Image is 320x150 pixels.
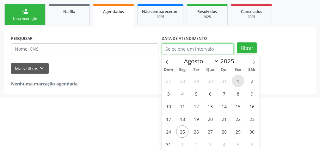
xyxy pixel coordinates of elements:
span: Qua [203,68,217,72]
label: PESQUISAR [11,34,33,43]
span: Agosto 17, 2025 [162,113,175,125]
label: DATA DE ATENDIMENTO [162,34,207,43]
span: Dom [162,68,175,72]
span: Agosto 11, 2025 [176,100,188,112]
span: Julho 30, 2025 [204,75,216,87]
span: Agosto 13, 2025 [204,100,216,112]
span: Julho 31, 2025 [218,75,230,87]
span: Agosto 9, 2025 [246,87,258,100]
span: Agosto 2, 2025 [246,75,258,87]
span: Cancelados [241,9,262,14]
span: Agosto 10, 2025 [162,100,175,112]
span: Agosto 23, 2025 [246,113,258,125]
span: Agosto 18, 2025 [176,113,188,125]
span: Agosto 4, 2025 [176,87,188,100]
span: Na fila [63,9,75,14]
input: Nome, CNS [11,43,158,54]
input: Selecione um intervalo [162,43,234,54]
span: Sáb [245,68,259,72]
span: Julho 29, 2025 [190,75,202,87]
span: Julho 28, 2025 [176,75,188,87]
span: Agosto 1, 2025 [232,75,244,87]
span: Agosto 16, 2025 [246,100,258,112]
i: keyboard_arrow_down [38,65,45,72]
span: Ter [189,68,203,72]
span: Agosto 30, 2025 [246,125,258,138]
span: Agendados [103,9,124,14]
span: Julho 27, 2025 [162,75,175,87]
div: 2025 [142,15,179,19]
div: 2025 [191,15,223,19]
span: Agosto 12, 2025 [190,100,202,112]
span: Agosto 14, 2025 [218,100,230,112]
span: Qui [217,68,231,72]
span: Agosto 7, 2025 [218,87,230,100]
span: Agosto 26, 2025 [190,125,202,138]
span: Agosto 15, 2025 [232,100,244,112]
button: Mais filtroskeyboard_arrow_down [11,63,49,74]
button: Filtrar [237,42,257,53]
div: 2025 [236,15,267,19]
span: Agosto 21, 2025 [218,113,230,125]
span: Agosto 27, 2025 [204,125,216,138]
span: Não compareceram [142,9,179,14]
span: Resolvidos [197,9,217,14]
span: Agosto 28, 2025 [218,125,230,138]
span: Agosto 3, 2025 [162,87,175,100]
span: Agosto 19, 2025 [190,113,202,125]
span: Seg [175,68,189,72]
span: Agosto 20, 2025 [204,113,216,125]
span: Sex [231,68,245,72]
select: Month [181,57,219,66]
div: Nova marcação [9,16,41,21]
span: Agosto 29, 2025 [232,125,244,138]
span: Agosto 5, 2025 [190,87,202,100]
div: person_add [22,8,28,15]
span: Agosto 6, 2025 [204,87,216,100]
span: Agosto 25, 2025 [176,125,188,138]
span: Agosto 24, 2025 [162,125,175,138]
span: Agosto 22, 2025 [232,113,244,125]
strong: Nenhuma marcação agendada [11,81,77,87]
span: Agosto 8, 2025 [232,87,244,100]
input: Year [219,57,240,65]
